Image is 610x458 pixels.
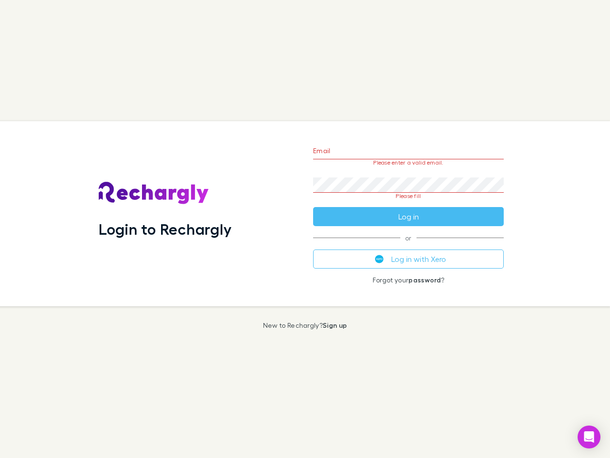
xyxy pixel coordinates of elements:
a: password [408,276,441,284]
button: Log in with Xero [313,250,504,269]
p: Forgot your ? [313,276,504,284]
button: Log in [313,207,504,226]
h1: Login to Rechargly [99,220,232,238]
p: Please fill [313,193,504,199]
img: Rechargly's Logo [99,182,209,205]
p: New to Rechargly? [263,322,347,329]
div: Open Intercom Messenger [578,426,600,448]
span: or [313,238,504,238]
p: Please enter a valid email. [313,159,504,166]
a: Sign up [323,321,347,329]
img: Xero's logo [375,255,384,263]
